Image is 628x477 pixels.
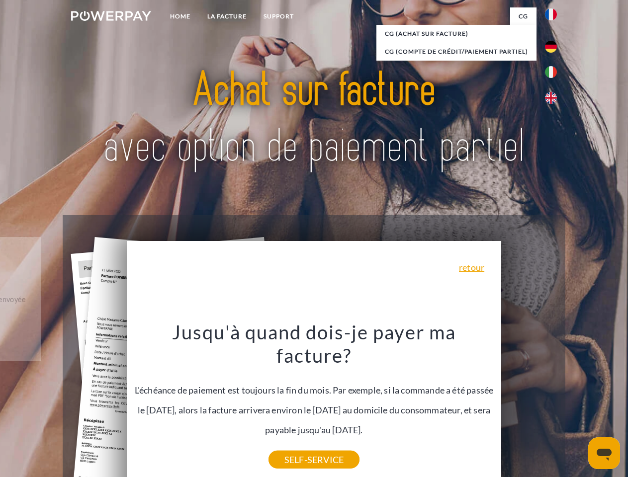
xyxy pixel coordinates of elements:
[545,41,557,53] img: de
[376,25,537,43] a: CG (achat sur facture)
[545,66,557,78] img: it
[133,320,496,460] div: L'échéance de paiement est toujours la fin du mois. Par exemple, si la commande a été passée le [...
[545,92,557,104] img: en
[269,451,359,469] a: SELF-SERVICE
[162,7,199,25] a: Home
[376,43,537,61] a: CG (Compte de crédit/paiement partiel)
[133,320,496,368] h3: Jusqu'à quand dois-je payer ma facture?
[95,48,533,190] img: title-powerpay_fr.svg
[199,7,255,25] a: LA FACTURE
[510,7,537,25] a: CG
[71,11,151,21] img: logo-powerpay-white.svg
[588,437,620,469] iframe: Button to launch messaging window
[459,263,484,272] a: retour
[545,8,557,20] img: fr
[255,7,302,25] a: Support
